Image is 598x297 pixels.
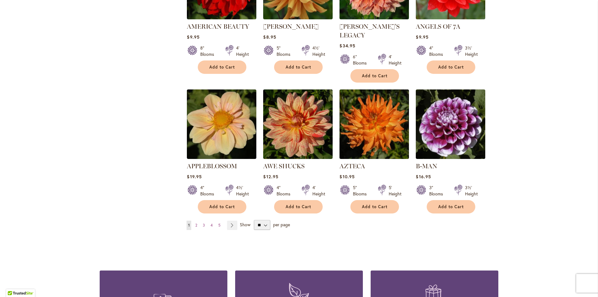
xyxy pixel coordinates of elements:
[188,223,190,228] span: 1
[203,223,205,228] span: 3
[286,65,311,70] span: Add to Cart
[339,162,365,170] a: AZTECA
[339,23,400,39] a: [PERSON_NAME]'S LEGACY
[187,34,199,40] span: $9.95
[236,184,249,197] div: 4½' Height
[465,45,478,57] div: 3½' Height
[236,45,249,57] div: 4' Height
[209,65,235,70] span: Add to Cart
[263,174,278,180] span: $12.95
[263,89,333,159] img: AWE SHUCKS
[438,65,464,70] span: Add to Cart
[339,89,409,159] img: AZTECA
[263,162,305,170] a: AWE SHUCKS
[416,15,485,21] a: ANGELS OF 7A
[187,174,202,180] span: $19.95
[263,34,276,40] span: $8.95
[274,60,323,74] button: Add to Cart
[198,60,246,74] button: Add to Cart
[465,184,478,197] div: 3½' Height
[339,15,409,21] a: Andy's Legacy
[273,222,290,228] span: per page
[339,154,409,160] a: AZTECA
[263,23,319,30] a: [PERSON_NAME]
[187,162,237,170] a: APPLEBLOSSOM
[429,45,447,57] div: 4" Blooms
[286,204,311,209] span: Add to Cart
[416,154,485,160] a: B-MAN
[200,184,218,197] div: 4" Blooms
[389,54,401,66] div: 4' Height
[416,174,431,180] span: $16.95
[427,60,475,74] button: Add to Cart
[200,45,218,57] div: 8" Blooms
[5,275,22,292] iframe: Launch Accessibility Center
[429,184,447,197] div: 3" Blooms
[263,15,333,21] a: ANDREW CHARLES
[187,154,256,160] a: APPLEBLOSSOM
[209,221,214,230] a: 4
[263,154,333,160] a: AWE SHUCKS
[277,184,294,197] div: 4" Blooms
[218,223,221,228] span: 5
[339,174,354,180] span: $10.95
[274,200,323,213] button: Add to Cart
[362,73,387,79] span: Add to Cart
[416,23,460,30] a: ANGELS OF 7A
[201,221,206,230] a: 3
[416,89,485,159] img: B-MAN
[194,221,199,230] a: 2
[187,23,249,30] a: AMERICAN BEAUTY
[198,200,246,213] button: Add to Cart
[277,45,294,57] div: 5" Blooms
[427,200,475,213] button: Add to Cart
[211,223,213,228] span: 4
[187,15,256,21] a: AMERICAN BEAUTY
[209,204,235,209] span: Add to Cart
[187,89,256,159] img: APPLEBLOSSOM
[350,69,399,83] button: Add to Cart
[312,184,325,197] div: 4' Height
[195,223,197,228] span: 2
[350,200,399,213] button: Add to Cart
[438,204,464,209] span: Add to Cart
[339,43,355,49] span: $34.95
[353,184,370,197] div: 5" Blooms
[416,34,428,40] span: $9.95
[362,204,387,209] span: Add to Cart
[312,45,325,57] div: 4½' Height
[353,54,370,66] div: 6" Blooms
[389,184,401,197] div: 5' Height
[240,222,250,228] span: Show
[416,162,437,170] a: B-MAN
[217,221,222,230] a: 5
